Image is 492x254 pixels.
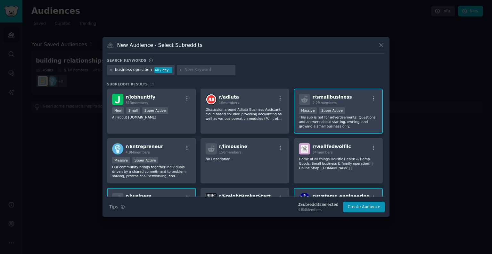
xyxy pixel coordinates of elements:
p: Discussion around Adiuta Business Assistant, cloud based solution providing accounting as well as... [206,107,284,121]
span: r/ wellfedwolfllc [312,144,351,149]
div: Super Active [132,157,158,163]
span: r/ smallbusiness [312,94,352,100]
span: r/ business [126,194,152,199]
span: r/ FreightBrokerStartup [219,194,277,199]
div: Super Active [142,107,168,114]
span: 2.2M members [312,101,337,105]
div: Massive [112,157,130,163]
span: Tips [109,204,118,210]
button: Create Audience [343,202,385,213]
img: adiuta [206,94,217,105]
img: FreightBrokerStartup [206,193,217,204]
span: r/ adiuta [219,94,239,100]
div: Massive [299,107,317,114]
img: wellfedwolfllc [299,143,310,154]
div: Super Active [319,107,345,114]
img: Entrepreneur [112,143,123,154]
span: 16 members [219,101,239,105]
span: r/ systems_engineering [312,194,370,199]
span: 156 members [219,150,242,154]
p: Home of all things Holistic Health & Hemp Goods. Small business & family operation! | Online Shop... [299,157,378,170]
button: Tips [107,201,127,213]
img: systems_engineering [299,193,310,204]
p: This sub is not for advertisements! Questions and answers about starting, owning, and growing a s... [299,115,378,128]
p: No Description... [206,157,284,161]
input: New Keyword [184,67,233,73]
p: Our community brings together individuals driven by a shared commitment to problem-solving, profe... [112,165,191,178]
span: r/ limousine [219,144,247,149]
span: 4.9M members [126,150,150,154]
p: All about [DOMAIN_NAME] [112,115,191,119]
div: New [112,107,124,114]
span: 313 members [126,101,148,105]
span: r/ Entrepreneur [126,144,163,149]
h3: New Audience - Select Subreddits [117,42,202,48]
img: jobhuntify [112,94,123,105]
div: business operation [115,67,152,73]
h3: Search keywords [107,58,146,63]
div: 4.8M Members [298,207,339,212]
span: 34 members [312,150,332,154]
span: Subreddit Results [107,82,148,86]
div: Small [126,107,140,114]
div: 3 Subreddit s Selected [298,202,339,208]
div: 40 / day [154,67,172,73]
span: r/ jobhuntify [126,94,155,100]
span: 19 [150,82,154,86]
